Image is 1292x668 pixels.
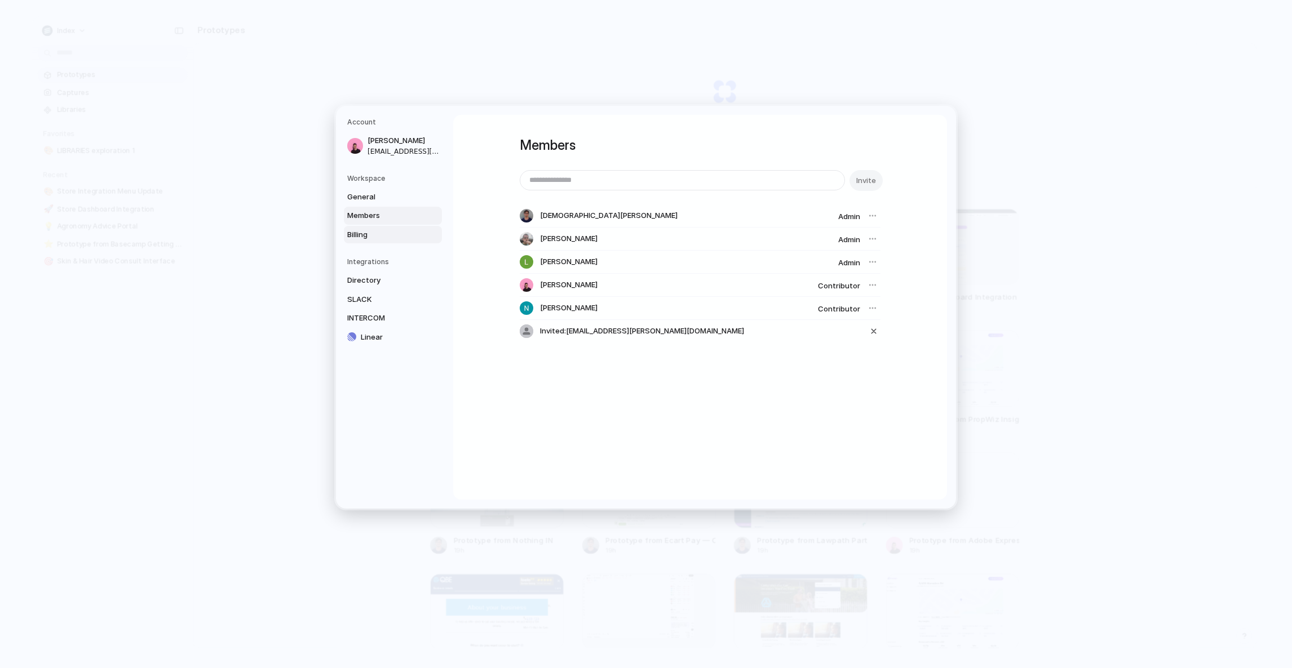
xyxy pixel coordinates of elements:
a: Billing [344,226,442,244]
span: [PERSON_NAME] [368,135,440,146]
a: Members [344,207,442,225]
span: Contributor [818,304,860,313]
span: [PERSON_NAME] [540,279,598,291]
a: General [344,188,442,206]
span: Linear [361,332,433,343]
span: Admin [838,235,860,244]
span: [DEMOGRAPHIC_DATA][PERSON_NAME] [540,210,678,221]
span: Invited: [EMAIL_ADDRESS][PERSON_NAME][DOMAIN_NAME] [540,326,744,337]
span: [PERSON_NAME] [540,233,598,244]
span: [EMAIL_ADDRESS][DOMAIN_NAME] [368,146,440,157]
span: [PERSON_NAME] [540,302,598,314]
a: Directory [344,271,442,290]
h5: Workspace [347,173,442,184]
a: [PERSON_NAME][EMAIL_ADDRESS][DOMAIN_NAME] [344,132,442,160]
span: Directory [347,275,419,286]
a: INTERCOM [344,309,442,327]
h5: Account [347,117,442,127]
span: Billing [347,229,419,241]
h1: Members [520,135,880,155]
span: Admin [838,258,860,267]
span: INTERCOM [347,313,419,324]
span: Members [347,210,419,221]
h5: Integrations [347,257,442,267]
span: [PERSON_NAME] [540,256,598,268]
a: Linear [344,328,442,346]
a: SLACK [344,291,442,309]
span: Contributor [818,281,860,290]
span: Admin [838,212,860,221]
span: SLACK [347,294,419,305]
span: General [347,192,419,203]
